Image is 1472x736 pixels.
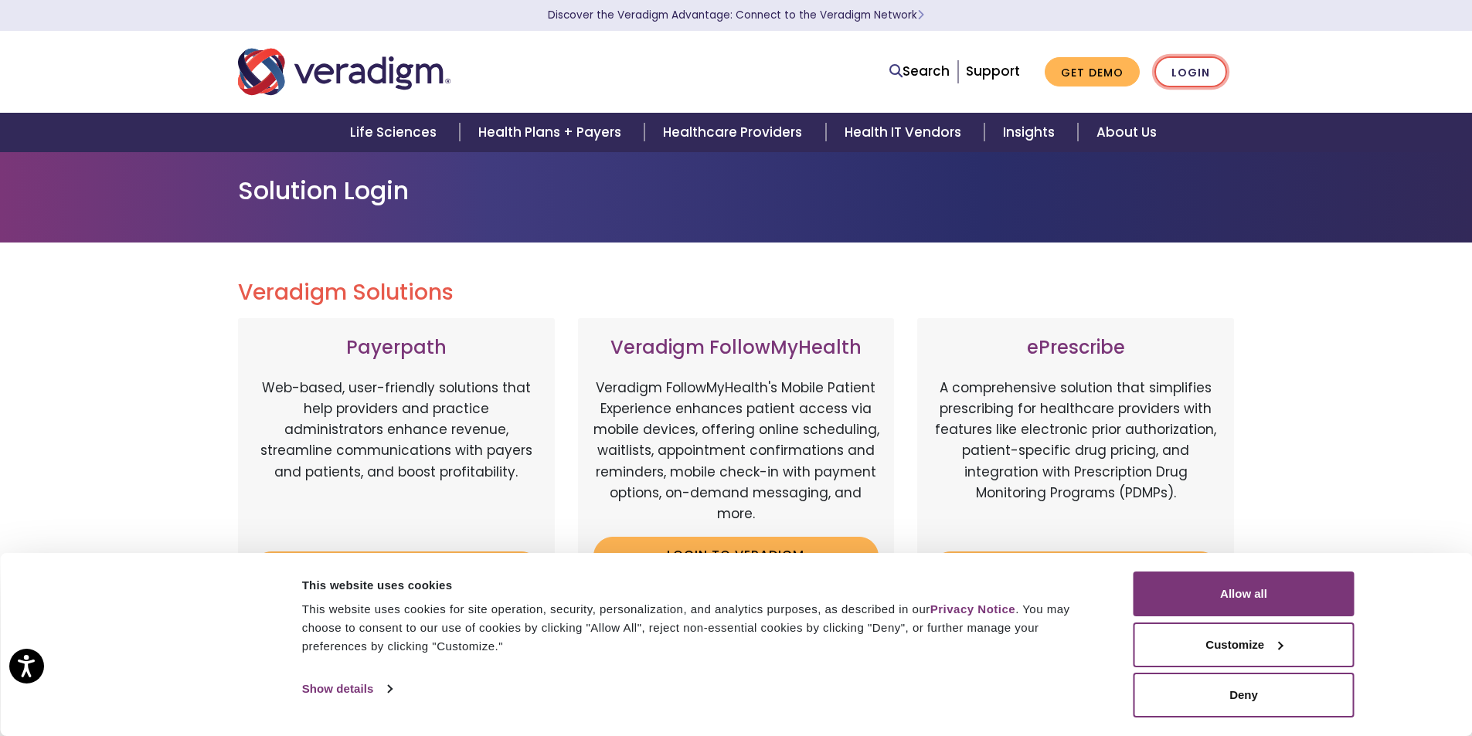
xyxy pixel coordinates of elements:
[933,551,1219,587] a: Login to ePrescribe
[302,677,392,700] a: Show details
[593,337,879,359] h3: Veradigm FollowMyHealth
[238,176,1235,205] h1: Solution Login
[1045,57,1140,87] a: Get Demo
[253,378,539,540] p: Web-based, user-friendly solutions that help providers and practice administrators enhance revenu...
[593,537,879,587] a: Login to Veradigm FollowMyHealth
[933,378,1219,540] p: A comprehensive solution that simplifies prescribing for healthcare providers with features like ...
[331,113,460,152] a: Life Sciences
[966,62,1020,80] a: Support
[253,337,539,359] h3: Payerpath
[1134,622,1355,667] button: Customize
[1134,673,1355,717] button: Deny
[889,61,950,82] a: Search
[1134,572,1355,616] button: Allow all
[930,602,1015,616] a: Privacy Notice
[460,113,644,152] a: Health Plans + Payers
[548,8,924,22] a: Discover the Veradigm Advantage: Connect to the Veradigm NetworkLearn More
[1175,625,1453,717] iframe: Drift Chat Widget
[826,113,984,152] a: Health IT Vendors
[1078,113,1175,152] a: About Us
[1154,56,1227,88] a: Login
[253,551,539,587] a: Login to Payerpath
[302,576,1099,595] div: This website uses cookies
[238,46,450,97] img: Veradigm logo
[917,8,924,22] span: Learn More
[302,600,1099,656] div: This website uses cookies for site operation, security, personalization, and analytics purposes, ...
[644,113,825,152] a: Healthcare Providers
[593,378,879,524] p: Veradigm FollowMyHealth's Mobile Patient Experience enhances patient access via mobile devices, o...
[984,113,1078,152] a: Insights
[238,280,1235,306] h2: Veradigm Solutions
[933,337,1219,359] h3: ePrescribe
